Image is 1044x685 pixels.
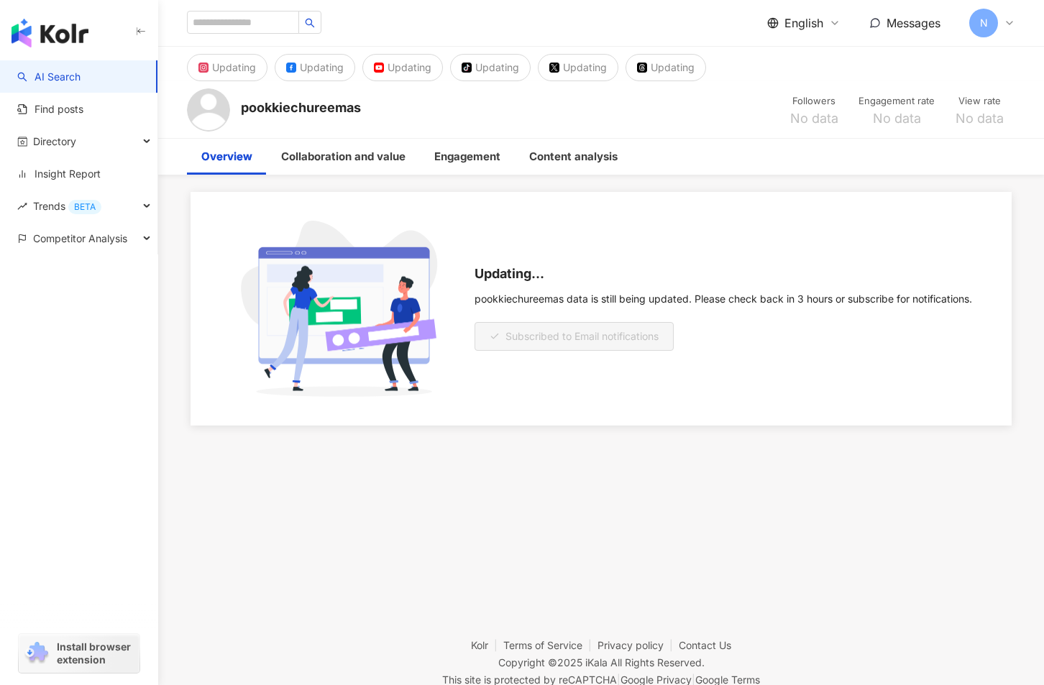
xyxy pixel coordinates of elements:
button: Updating [275,54,355,81]
span: Directory [33,125,76,157]
div: pookkiechureemas data is still being updated. Please check back in 3 hours or subscribe for notif... [475,293,972,305]
div: Updating [563,58,607,78]
a: Privacy policy [597,639,679,651]
span: English [784,15,823,31]
div: Updating [651,58,695,78]
div: Updating [475,58,519,78]
div: Engagement rate [858,94,935,109]
div: View rate [952,94,1007,109]
div: BETA [68,200,101,214]
span: Install browser extension [57,640,135,666]
div: Engagement [434,148,500,165]
a: iKala [585,656,608,668]
a: chrome extensionInstall browser extension [19,634,139,673]
img: logo [12,19,88,47]
span: No data [956,111,1004,126]
div: Overview [201,148,252,165]
button: Updating [187,54,267,81]
a: Find posts [17,102,83,116]
a: searchAI Search [17,70,81,84]
button: Updating [362,54,443,81]
span: rise [17,201,27,211]
div: Updating [388,58,431,78]
span: Messages [887,16,940,30]
span: search [305,18,315,28]
span: No data [873,111,921,126]
button: Updating [538,54,618,81]
div: pookkiechureemas [241,98,361,116]
span: Competitor Analysis [33,222,127,254]
div: Content analysis [529,148,618,165]
div: Followers [787,94,841,109]
button: Updating [626,54,706,81]
a: Contact Us [679,639,731,651]
div: Updating [300,58,344,78]
span: No data [790,111,838,126]
span: N [980,15,988,31]
a: Kolr [471,639,503,651]
button: Subscribed to Email notifications [475,322,674,351]
img: KOL Avatar [187,88,230,132]
div: Updating... [475,267,972,282]
img: subscribe cta [231,221,457,397]
div: Copyright © 2025 All Rights Reserved. [498,656,705,668]
a: Terms of Service [503,639,597,651]
img: chrome extension [23,642,50,665]
span: Trends [33,190,101,222]
div: Updating [212,58,256,78]
div: Collaboration and value [281,148,406,165]
button: Updating [450,54,531,81]
a: Insight Report [17,167,101,181]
